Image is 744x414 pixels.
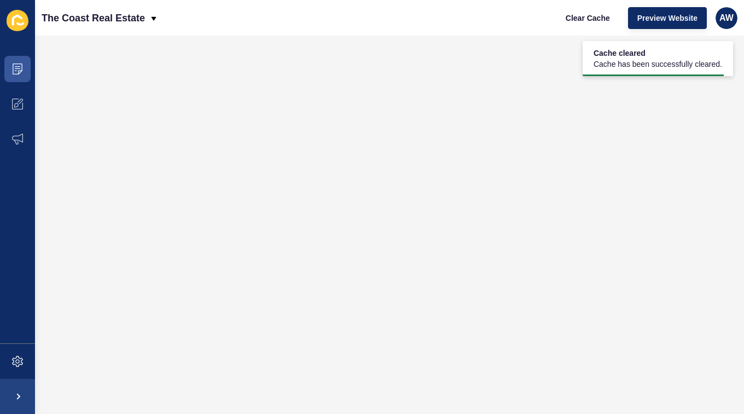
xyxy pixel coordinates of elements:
[42,4,145,32] p: The Coast Real Estate
[594,59,722,70] span: Cache has been successfully cleared.
[566,13,610,24] span: Clear Cache
[628,7,707,29] button: Preview Website
[556,7,619,29] button: Clear Cache
[637,13,698,24] span: Preview Website
[594,48,722,59] span: Cache cleared
[719,13,734,24] span: AW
